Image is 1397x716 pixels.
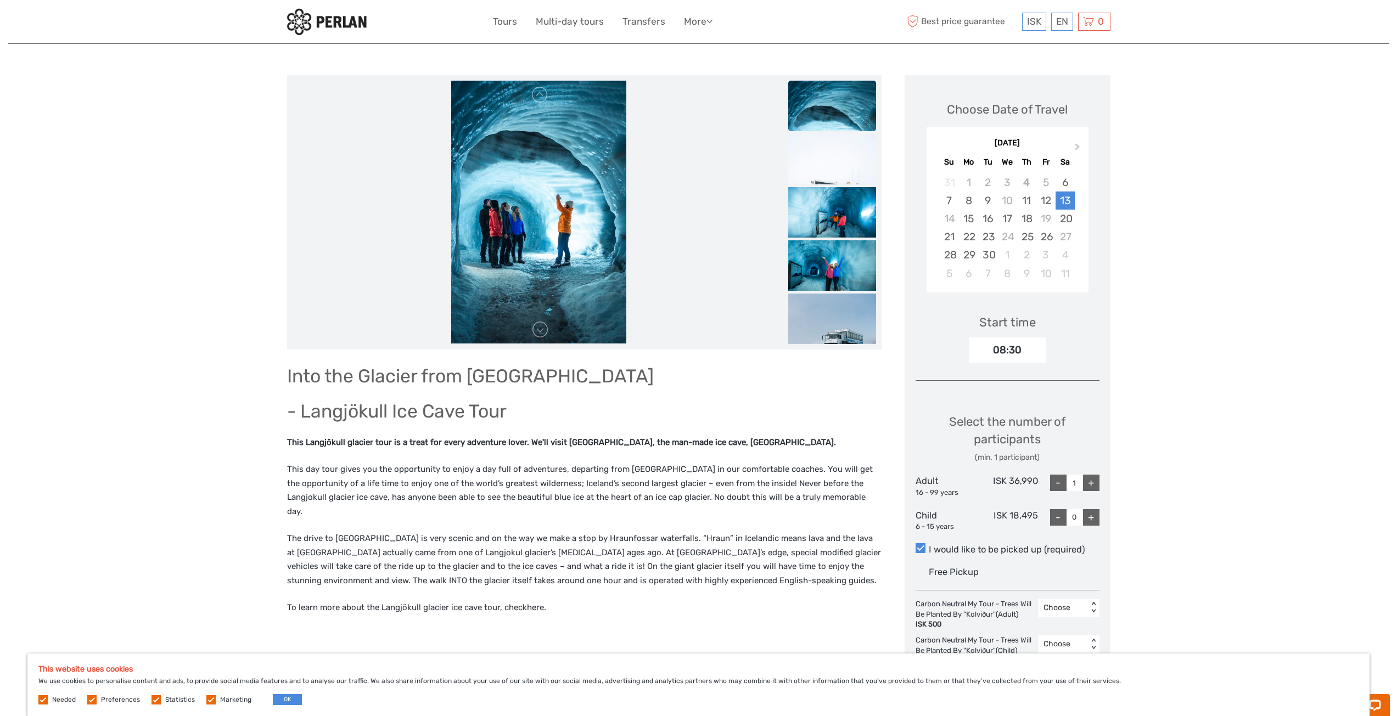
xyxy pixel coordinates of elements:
[1056,210,1075,228] div: Choose Saturday, September 20th, 2025
[273,694,302,705] button: OK
[1017,246,1036,264] div: Choose Thursday, October 2nd, 2025
[978,191,997,210] div: Choose Tuesday, September 9th, 2025
[1050,509,1067,526] div: -
[1043,602,1082,613] div: Choose
[527,602,544,612] a: here
[1036,210,1056,228] div: Not available Friday, September 19th, 2025
[959,228,978,246] div: Choose Monday, September 22nd, 2025
[930,173,1085,283] div: month 2025-09
[788,187,876,246] img: 3f902d68b7e440dfbfefbc9f1aa5903a.jpeg
[287,463,882,518] p: This day tour gives you the opportunity to enjoy a day full of adventures, departing from [GEOGRA...
[979,314,1036,331] div: Start time
[788,294,876,381] img: 1cafb7fcc6804c99bcdccf2df4caca22.jpeg
[977,475,1038,498] div: ISK 36,990
[1089,639,1098,650] div: < >
[916,619,1033,630] div: ISK 500
[684,14,712,30] a: More
[940,264,959,283] div: Choose Sunday, October 5th, 2025
[536,14,604,30] a: Multi-day tours
[1051,13,1073,31] div: EN
[788,240,876,299] img: 539e765343654b429d429dc4d1a94c1a.jpeg
[978,210,997,228] div: Choose Tuesday, September 16th, 2025
[1056,228,1075,246] div: Not available Saturday, September 27th, 2025
[916,635,1038,667] div: Carbon Neutral My Tour - Trees Will Be Planted By "Kolviður" (Child)
[916,475,977,498] div: Adult
[916,543,1099,556] label: I would like to be picked up (required)
[287,437,836,447] strong: This Langjökull glacier tour is a treat for every adventure lover. We'll visit [GEOGRAPHIC_DATA],...
[1036,246,1056,264] div: Choose Friday, October 3rd, 2025
[287,601,882,615] p: To learn more about the Langjökull glacier ice cave tour, check .
[1056,191,1075,210] div: Choose Saturday, September 13th, 2025
[916,452,1099,463] div: (min. 1 participant)
[1056,155,1075,170] div: Sa
[947,101,1068,118] div: Choose Date of Travel
[1017,264,1036,283] div: Choose Thursday, October 9th, 2025
[126,17,139,30] button: Open LiveChat chat widget
[905,13,1019,31] span: Best price guarantee
[493,14,517,30] a: Tours
[451,81,627,344] img: 56c4b3d4da864349951a8d5b452676bb_main_slider.jpeg
[940,155,959,170] div: Su
[1017,228,1036,246] div: Choose Thursday, September 25th, 2025
[997,155,1017,170] div: We
[978,264,997,283] div: Choose Tuesday, October 7th, 2025
[959,210,978,228] div: Choose Monday, September 15th, 2025
[940,210,959,228] div: Not available Sunday, September 14th, 2025
[959,246,978,264] div: Choose Monday, September 29th, 2025
[940,228,959,246] div: Choose Sunday, September 21st, 2025
[916,413,1099,463] div: Select the number of participants
[978,246,997,264] div: Choose Tuesday, September 30th, 2025
[1036,264,1056,283] div: Choose Friday, October 10th, 2025
[1089,602,1098,613] div: < >
[977,509,1038,532] div: ISK 18,495
[978,155,997,170] div: Tu
[1070,140,1087,158] button: Next Month
[959,264,978,283] div: Choose Monday, October 6th, 2025
[622,14,665,30] a: Transfers
[959,155,978,170] div: Mo
[969,337,1046,363] div: 08:30
[978,173,997,191] div: Not available Tuesday, September 2nd, 2025
[940,191,959,210] div: Choose Sunday, September 7th, 2025
[927,138,1089,149] div: [DATE]
[997,246,1017,264] div: Choose Wednesday, October 1st, 2025
[1036,191,1056,210] div: Choose Friday, September 12th, 2025
[15,19,124,28] p: Chat now
[959,173,978,191] div: Not available Monday, September 1st, 2025
[997,228,1017,246] div: Not available Wednesday, September 24th, 2025
[916,509,977,532] div: Child
[940,246,959,264] div: Choose Sunday, September 28th, 2025
[1036,155,1056,170] div: Fr
[1083,509,1099,526] div: +
[788,81,876,212] img: 56c4b3d4da864349951a8d5b452676bb.jpeg
[1083,475,1099,491] div: +
[1017,191,1036,210] div: Choose Thursday, September 11th, 2025
[1036,173,1056,191] div: Not available Friday, September 5th, 2025
[165,695,195,704] label: Statistics
[1027,16,1041,27] span: ISK
[997,191,1017,210] div: Not available Wednesday, September 10th, 2025
[27,653,1370,716] div: We use cookies to personalise content and ads, to provide social media features and to analyse ou...
[1056,173,1075,191] div: Choose Saturday, September 6th, 2025
[1096,16,1106,27] span: 0
[38,664,1359,674] h5: This website uses cookies
[1036,228,1056,246] div: Choose Friday, September 26th, 2025
[1017,173,1036,191] div: Not available Thursday, September 4th, 2025
[1056,264,1075,283] div: Choose Saturday, October 11th, 2025
[52,695,76,704] label: Needed
[929,567,979,577] span: Free Pickup
[1017,210,1036,228] div: Choose Thursday, September 18th, 2025
[1017,155,1036,170] div: Th
[997,173,1017,191] div: Not available Wednesday, September 3rd, 2025
[220,695,251,704] label: Marketing
[788,134,876,266] img: 78c017c5f6d541388602ecc5aa2d43bc.jpeg
[916,522,977,532] div: 6 - 15 years
[940,173,959,191] div: Not available Sunday, August 31st, 2025
[959,191,978,210] div: Choose Monday, September 8th, 2025
[287,8,367,35] img: 288-6a22670a-0f57-43d8-a107-52fbc9b92f2c_logo_small.jpg
[287,365,882,387] h1: Into the Glacier from [GEOGRAPHIC_DATA]
[101,695,140,704] label: Preferences
[287,400,882,422] h1: - Langjökull Ice Cave Tour
[916,488,977,498] div: 16 - 99 years
[1050,475,1067,491] div: -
